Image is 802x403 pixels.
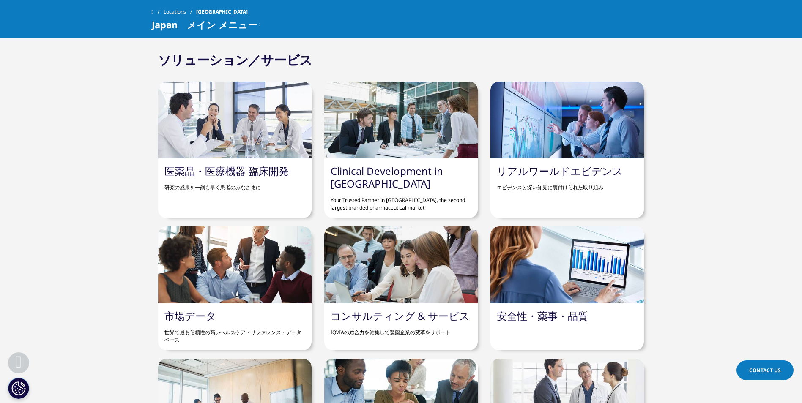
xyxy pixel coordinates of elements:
[497,177,638,191] p: エビデンスと深い知見に裏付けられた取り組み
[331,309,470,323] a: コンサルティング & サービス
[164,322,305,344] p: 世界で最も信頼性の高いヘルスケア・リファレンス・データベース
[331,190,471,212] p: Your Trusted Partner in [GEOGRAPHIC_DATA], the second largest branded pharmaceutical market
[497,164,623,178] a: リアルワールドエビデンス
[158,52,312,68] h2: ソリューション／サービス
[152,19,257,30] span: Japan メイン メニュー
[164,177,305,191] p: 研究の成果を一刻も早く患者のみなさまに
[8,378,29,399] button: Cookie 設定
[497,309,588,323] a: 安全性・薬事・品質
[196,4,248,19] span: [GEOGRAPHIC_DATA]
[331,164,443,191] a: Clinical Development in [GEOGRAPHIC_DATA]
[164,4,196,19] a: Locations
[164,164,289,178] a: 医薬品・医療機器 臨床開発
[736,360,794,380] a: Contact Us
[749,367,781,374] span: Contact Us
[331,322,471,336] p: IQVIAの総合力を結集して製薬企業の変革をサポート
[164,309,216,323] a: 市場データ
